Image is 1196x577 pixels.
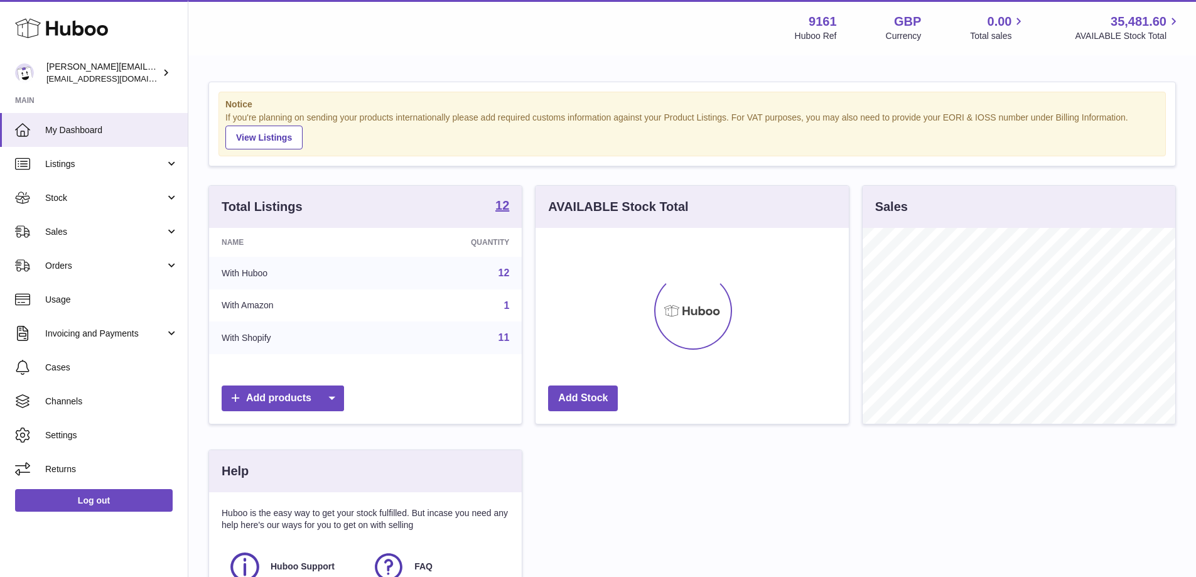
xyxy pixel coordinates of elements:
span: Channels [45,396,178,407]
span: Returns [45,463,178,475]
span: Settings [45,429,178,441]
a: Log out [15,489,173,512]
a: 35,481.60 AVAILABLE Stock Total [1075,13,1181,42]
a: Add Stock [548,386,618,411]
span: Huboo Support [271,561,335,573]
h3: AVAILABLE Stock Total [548,198,688,215]
div: [PERSON_NAME][EMAIL_ADDRESS][DOMAIN_NAME] [46,61,159,85]
h3: Sales [875,198,908,215]
span: Stock [45,192,165,204]
span: Cases [45,362,178,374]
a: 11 [498,332,510,343]
strong: Notice [225,99,1159,111]
span: Total sales [970,30,1026,42]
div: Huboo Ref [795,30,837,42]
strong: GBP [894,13,921,30]
p: Huboo is the easy way to get your stock fulfilled. But incase you need any help here's our ways f... [222,507,509,531]
h3: Help [222,463,249,480]
strong: 9161 [809,13,837,30]
a: 12 [498,267,510,278]
a: Add products [222,386,344,411]
th: Name [209,228,380,257]
div: If you're planning on sending your products internationally please add required customs informati... [225,112,1159,149]
span: Orders [45,260,165,272]
span: My Dashboard [45,124,178,136]
td: With Amazon [209,289,380,322]
a: View Listings [225,126,303,149]
a: 1 [504,300,509,311]
span: FAQ [414,561,433,573]
strong: 12 [495,199,509,212]
span: 0.00 [988,13,1012,30]
span: 35,481.60 [1111,13,1166,30]
td: With Shopify [209,321,380,354]
span: Usage [45,294,178,306]
td: With Huboo [209,257,380,289]
th: Quantity [380,228,522,257]
span: AVAILABLE Stock Total [1075,30,1181,42]
span: [EMAIL_ADDRESS][DOMAIN_NAME] [46,73,185,84]
span: Listings [45,158,165,170]
h3: Total Listings [222,198,303,215]
a: 0.00 Total sales [970,13,1026,42]
div: Currency [886,30,922,42]
img: amyesmith31@gmail.com [15,63,34,82]
span: Sales [45,226,165,238]
a: 12 [495,199,509,214]
span: Invoicing and Payments [45,328,165,340]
